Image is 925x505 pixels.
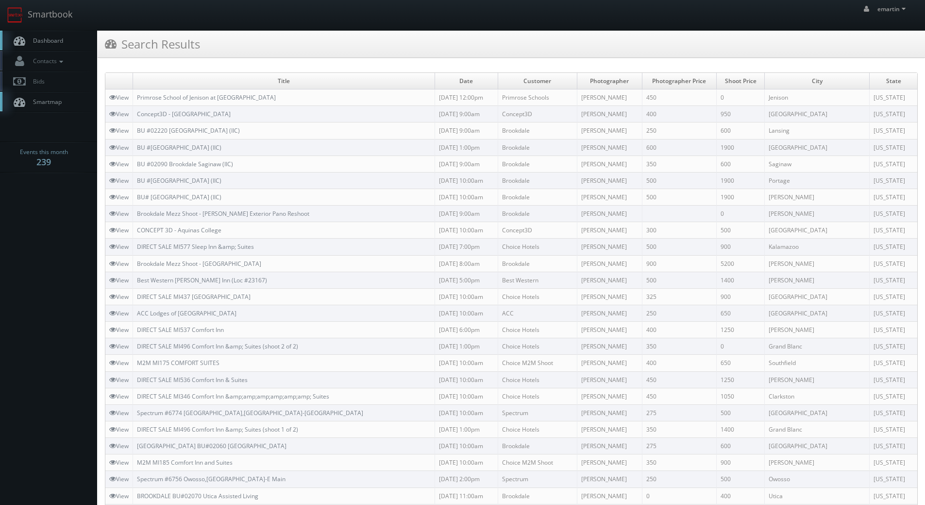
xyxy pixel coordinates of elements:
[642,371,717,388] td: 450
[577,438,642,454] td: [PERSON_NAME]
[133,73,435,89] td: Title
[498,438,577,454] td: Brookdale
[137,442,286,450] a: [GEOGRAPHIC_DATA] BU#02060 [GEOGRAPHIC_DATA]
[137,126,240,135] a: BU #02220 [GEOGRAPHIC_DATA] (IIC)
[642,239,717,255] td: 500
[717,338,765,355] td: 0
[435,438,498,454] td: [DATE] 10:00am
[435,122,498,139] td: [DATE] 9:00am
[109,475,129,483] a: View
[717,222,765,239] td: 500
[870,288,917,305] td: [US_STATE]
[109,309,129,317] a: View
[137,342,298,350] a: DIRECT SALE MI496 Comfort Inn &amp; Suites (shoot 2 of 2)
[870,438,917,454] td: [US_STATE]
[28,77,45,86] span: Bids
[435,305,498,321] td: [DATE] 10:00am
[137,326,224,334] a: DIRECT SALE MI537 Comfort Inn
[137,193,221,201] a: BU# [GEOGRAPHIC_DATA] (IIC)
[870,338,917,355] td: [US_STATE]
[109,342,129,350] a: View
[498,139,577,156] td: Brookdale
[577,371,642,388] td: [PERSON_NAME]
[109,293,129,301] a: View
[870,272,917,288] td: [US_STATE]
[870,222,917,239] td: [US_STATE]
[717,454,765,471] td: 900
[877,5,908,13] span: emartin
[498,355,577,371] td: Choice M2M Shoot
[498,156,577,172] td: Brookdale
[765,89,870,106] td: Jenison
[577,488,642,504] td: [PERSON_NAME]
[577,388,642,404] td: [PERSON_NAME]
[577,288,642,305] td: [PERSON_NAME]
[870,305,917,321] td: [US_STATE]
[765,322,870,338] td: [PERSON_NAME]
[717,255,765,272] td: 5200
[498,388,577,404] td: Choice Hotels
[577,421,642,437] td: [PERSON_NAME]
[642,89,717,106] td: 450
[577,338,642,355] td: [PERSON_NAME]
[642,73,717,89] td: Photographer Price
[577,322,642,338] td: [PERSON_NAME]
[765,404,870,421] td: [GEOGRAPHIC_DATA]
[435,404,498,421] td: [DATE] 10:00am
[435,106,498,122] td: [DATE] 9:00am
[642,421,717,437] td: 350
[137,209,309,218] a: Brookdale Mezz Shoot - [PERSON_NAME] Exterior Pano Reshoot
[137,376,248,384] a: DIRECT SALE MI536 Comfort Inn & Suites
[765,189,870,205] td: [PERSON_NAME]
[109,160,129,168] a: View
[765,305,870,321] td: [GEOGRAPHIC_DATA]
[435,239,498,255] td: [DATE] 7:00pm
[498,73,577,89] td: Customer
[577,73,642,89] td: Photographer
[870,355,917,371] td: [US_STATE]
[765,488,870,504] td: Utica
[109,425,129,434] a: View
[28,57,66,65] span: Contacts
[435,156,498,172] td: [DATE] 9:00am
[765,73,870,89] td: City
[109,126,129,135] a: View
[577,255,642,272] td: [PERSON_NAME]
[577,106,642,122] td: [PERSON_NAME]
[577,471,642,488] td: [PERSON_NAME]
[870,388,917,404] td: [US_STATE]
[137,243,254,251] a: DIRECT SALE MI577 Sleep Inn &amp; Suites
[642,471,717,488] td: 250
[765,255,870,272] td: [PERSON_NAME]
[109,193,129,201] a: View
[137,226,221,234] a: CONCEPT 3D - Aquinas College
[642,156,717,172] td: 350
[577,239,642,255] td: [PERSON_NAME]
[765,122,870,139] td: Lansing
[717,272,765,288] td: 1400
[717,355,765,371] td: 650
[137,143,221,152] a: BU #[GEOGRAPHIC_DATA] (IIC)
[717,388,765,404] td: 1050
[137,475,286,483] a: Spectrum #6756 Owosso,[GEOGRAPHIC_DATA]-E Main
[435,322,498,338] td: [DATE] 6:00pm
[577,454,642,471] td: [PERSON_NAME]
[642,305,717,321] td: 250
[577,172,642,189] td: [PERSON_NAME]
[577,305,642,321] td: [PERSON_NAME]
[642,139,717,156] td: 600
[498,106,577,122] td: Concept3D
[137,160,233,168] a: BU #02090 Brookdale Saginaw (IIC)
[577,272,642,288] td: [PERSON_NAME]
[717,371,765,388] td: 1250
[765,206,870,222] td: [PERSON_NAME]
[642,404,717,421] td: 275
[137,309,236,317] a: ACC Lodges of [GEOGRAPHIC_DATA]
[717,471,765,488] td: 500
[765,272,870,288] td: [PERSON_NAME]
[870,322,917,338] td: [US_STATE]
[109,442,129,450] a: View
[642,438,717,454] td: 275
[137,359,219,367] a: M2M MI175 COMFORT SUITES
[577,89,642,106] td: [PERSON_NAME]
